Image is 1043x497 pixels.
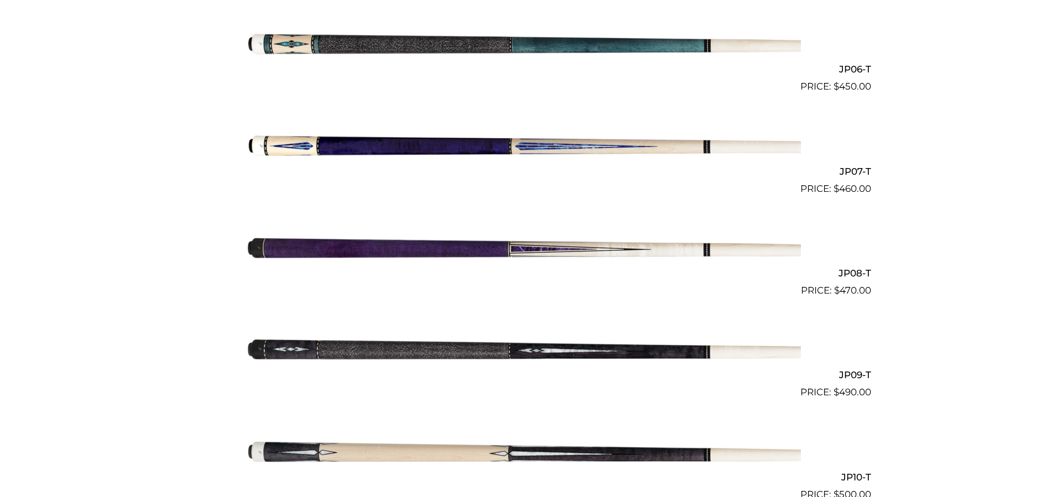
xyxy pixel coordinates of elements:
span: $ [834,285,840,296]
bdi: 470.00 [834,285,871,296]
img: JP07-T [243,98,801,191]
a: JP08-T $470.00 [172,201,871,298]
img: JP08-T [243,201,801,294]
span: $ [834,183,839,194]
span: $ [834,81,839,92]
a: JP07-T $460.00 [172,98,871,196]
bdi: 490.00 [834,386,871,397]
h2: JP07-T [172,161,871,181]
a: JP09-T $490.00 [172,302,871,400]
h2: JP08-T [172,263,871,284]
bdi: 460.00 [834,183,871,194]
h2: JP10-T [172,467,871,487]
h2: JP06-T [172,59,871,80]
h2: JP09-T [172,365,871,385]
img: JP09-T [243,302,801,395]
img: JP10-T [243,404,801,497]
bdi: 450.00 [834,81,871,92]
span: $ [834,386,839,397]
